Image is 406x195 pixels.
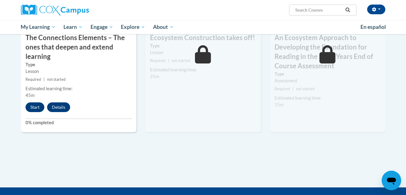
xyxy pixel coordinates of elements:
button: Start [26,102,44,112]
a: Learn [60,20,87,34]
label: Type [275,71,381,77]
span: | [43,77,45,82]
a: Explore [117,20,149,34]
div: Lesson [26,68,132,75]
a: Engage [87,20,117,34]
span: Required [150,58,165,63]
h3: Ecosystem Construction takes off! [145,33,261,43]
div: Estimated learning time: [150,67,256,73]
button: Search [343,6,352,14]
span: My Learning [21,23,56,31]
a: My Learning [17,20,60,34]
span: Learn [63,23,83,31]
h3: An Ecosystem Approach to Developing the Foundation for Reading in the Early Years End of Course A... [270,33,385,70]
span: 45m [26,93,35,98]
div: Assessment [275,77,381,84]
span: Required [26,77,41,82]
span: Engage [90,23,113,31]
span: | [168,58,169,63]
a: Cox Campus [21,5,136,15]
input: Search Courses [295,6,343,14]
button: Account Settings [367,5,385,14]
span: not started [296,87,315,91]
span: not started [172,58,190,63]
span: Required [275,87,290,91]
label: Type [150,43,256,49]
span: | [292,87,294,91]
a: About [149,20,178,34]
span: not started [47,77,66,82]
div: Estimated learning time: [26,85,132,92]
span: Explore [121,23,145,31]
button: Details [47,102,70,112]
span: En español [360,24,386,30]
h3: The Connections Elements – The ones that deepen and extend learning [21,33,136,61]
iframe: Button to launch messaging window [382,171,401,190]
div: Lesson [150,49,256,56]
div: Main menu [12,20,394,34]
div: Estimated learning time: [275,95,381,101]
span: About [153,23,174,31]
span: 15m [275,102,284,107]
img: Cox Campus [21,5,89,15]
label: 0% completed [26,119,132,126]
span: 25m [150,74,159,79]
a: En español [357,21,390,33]
label: Type [26,61,132,68]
